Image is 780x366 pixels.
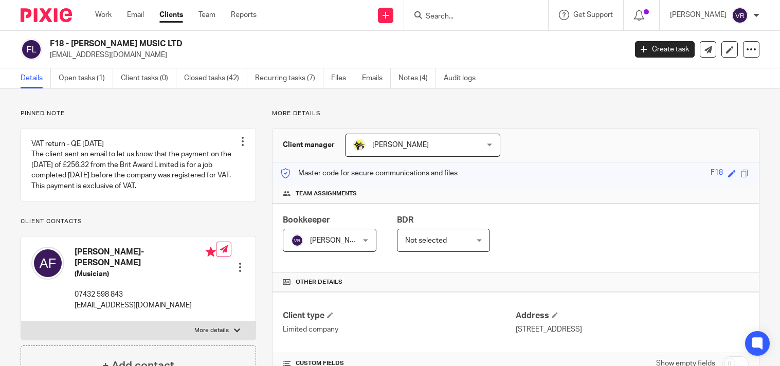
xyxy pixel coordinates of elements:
a: Reports [231,10,257,20]
img: svg%3E [291,234,303,247]
a: Closed tasks (42) [184,68,247,88]
a: Email [127,10,144,20]
span: Other details [296,278,342,286]
a: Recurring tasks (7) [255,68,323,88]
p: [PERSON_NAME] [670,10,727,20]
a: Team [198,10,215,20]
h2: F18 - [PERSON_NAME] MUSIC LTD [50,39,505,49]
h4: [PERSON_NAME]-[PERSON_NAME] [75,247,216,269]
img: svg%3E [31,247,64,280]
a: Clients [159,10,183,20]
a: Audit logs [444,68,483,88]
img: svg%3E [732,7,748,24]
p: 07432 598 843 [75,289,216,300]
span: Bookkeeper [283,216,330,224]
p: Master code for secure communications and files [280,168,458,178]
i: Primary [206,247,216,257]
h4: Client type [283,310,516,321]
p: Pinned note [21,109,256,118]
p: More details [194,326,229,335]
h3: Client manager [283,140,335,150]
span: [PERSON_NAME] [372,141,429,149]
img: Carine-Starbridge.jpg [353,139,366,151]
p: [EMAIL_ADDRESS][DOMAIN_NAME] [75,300,216,310]
img: svg%3E [21,39,42,60]
p: [STREET_ADDRESS] [516,324,749,335]
p: More details [272,109,759,118]
span: Get Support [573,11,613,19]
img: Pixie [21,8,72,22]
div: F18 [711,168,723,179]
a: Emails [362,68,391,88]
a: Notes (4) [398,68,436,88]
p: Client contacts [21,217,256,226]
a: Create task [635,41,695,58]
a: Details [21,68,51,88]
a: Work [95,10,112,20]
a: Open tasks (1) [59,68,113,88]
h5: (Musician) [75,269,216,279]
span: Not selected [405,237,447,244]
input: Search [425,12,517,22]
h4: Address [516,310,749,321]
p: [EMAIL_ADDRESS][DOMAIN_NAME] [50,50,620,60]
a: Client tasks (0) [121,68,176,88]
span: BDR [397,216,413,224]
span: Team assignments [296,190,357,198]
p: Limited company [283,324,516,335]
a: Files [331,68,354,88]
span: [PERSON_NAME] [310,237,367,244]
